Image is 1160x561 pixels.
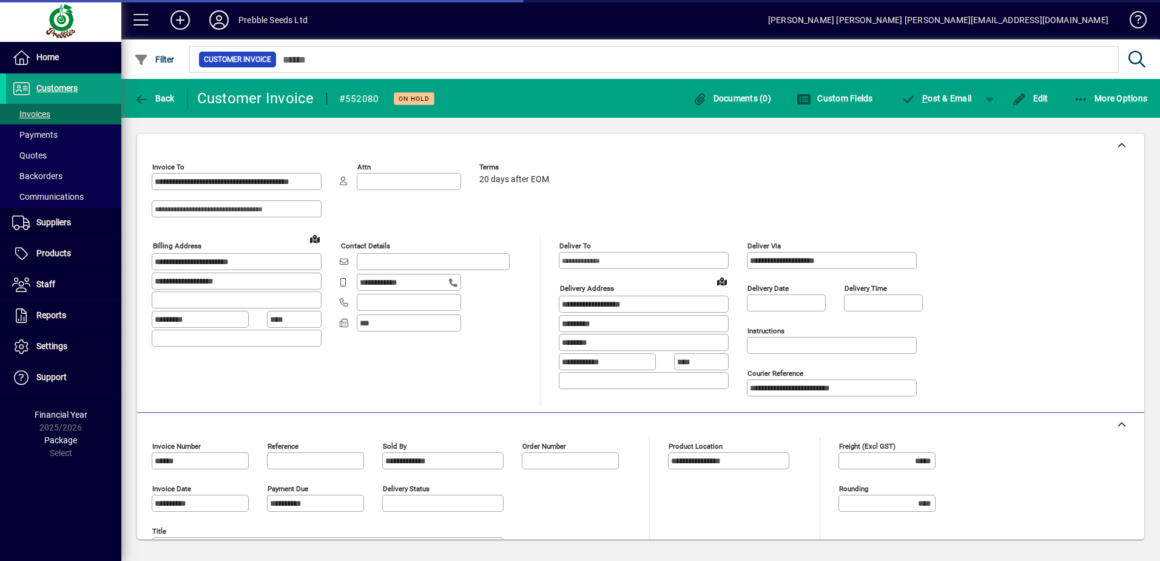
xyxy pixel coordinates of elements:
mat-label: Sold by [383,442,406,450]
span: Customer Invoice [204,53,271,66]
a: Communications [6,186,121,207]
a: Suppliers [6,208,121,238]
mat-label: Invoice number [152,442,201,450]
span: Reports [36,310,66,320]
button: More Options [1071,87,1151,109]
span: Custom Fields [797,93,873,103]
a: Quotes [6,145,121,166]
span: Package [44,435,77,445]
button: Edit [1009,87,1051,109]
mat-label: Deliver via [747,242,781,250]
span: Documents (0) [692,93,771,103]
mat-label: Product location [669,442,723,450]
button: Add [161,9,200,31]
mat-label: Title [152,527,166,535]
button: Post & Email [895,87,978,109]
div: #552080 [339,89,379,109]
mat-label: Order number [522,442,566,450]
span: Settings [36,341,67,351]
mat-label: Reference [268,442,298,450]
a: Reports [6,301,121,331]
span: Quotes [12,151,47,160]
span: More Options [1074,93,1148,103]
a: View on map [305,229,325,248]
a: Products [6,239,121,269]
span: Invoices [12,109,50,119]
a: Settings [6,331,121,362]
span: Back [134,93,175,103]
span: Backorders [12,171,62,181]
mat-label: Delivery status [383,484,430,493]
mat-label: Attn [357,163,371,171]
span: Support [36,372,67,382]
div: [PERSON_NAME] [PERSON_NAME] [PERSON_NAME][EMAIL_ADDRESS][DOMAIN_NAME] [768,10,1108,30]
a: Knowledge Base [1121,2,1145,42]
span: Staff [36,279,55,289]
mat-label: Delivery time [845,284,887,293]
a: View on map [712,271,732,291]
mat-label: Delivery date [747,284,789,293]
span: Products [36,248,71,258]
a: Staff [6,270,121,300]
span: Financial Year [35,410,87,420]
a: Home [6,42,121,73]
mat-label: Invoice date [152,484,191,493]
span: ost & Email [902,93,972,103]
span: Payments [12,130,58,140]
span: Filter [134,55,175,64]
span: On hold [399,95,430,103]
button: Filter [131,49,178,70]
span: Terms [479,163,552,171]
a: Backorders [6,166,121,186]
button: Documents (0) [689,87,774,109]
span: Home [36,52,59,62]
div: Customer Invoice [197,89,314,108]
mat-label: Payment due [268,484,308,493]
span: Communications [12,192,84,202]
mat-label: Rounding [839,484,868,493]
mat-label: Instructions [747,327,784,335]
span: Customers [36,83,78,93]
button: Custom Fields [794,87,876,109]
mat-label: Courier Reference [747,369,803,378]
span: Edit [1012,93,1048,103]
app-page-header-button: Back [121,87,188,109]
span: P [922,93,928,103]
mat-label: Invoice To [152,163,184,171]
div: Prebble Seeds Ltd [238,10,308,30]
span: Suppliers [36,217,71,227]
button: Back [131,87,178,109]
mat-label: Freight (excl GST) [839,442,895,450]
mat-label: Deliver To [559,242,591,250]
a: Support [6,362,121,393]
a: Payments [6,124,121,145]
button: Profile [200,9,238,31]
a: Invoices [6,104,121,124]
span: 20 days after EOM [479,175,549,185]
